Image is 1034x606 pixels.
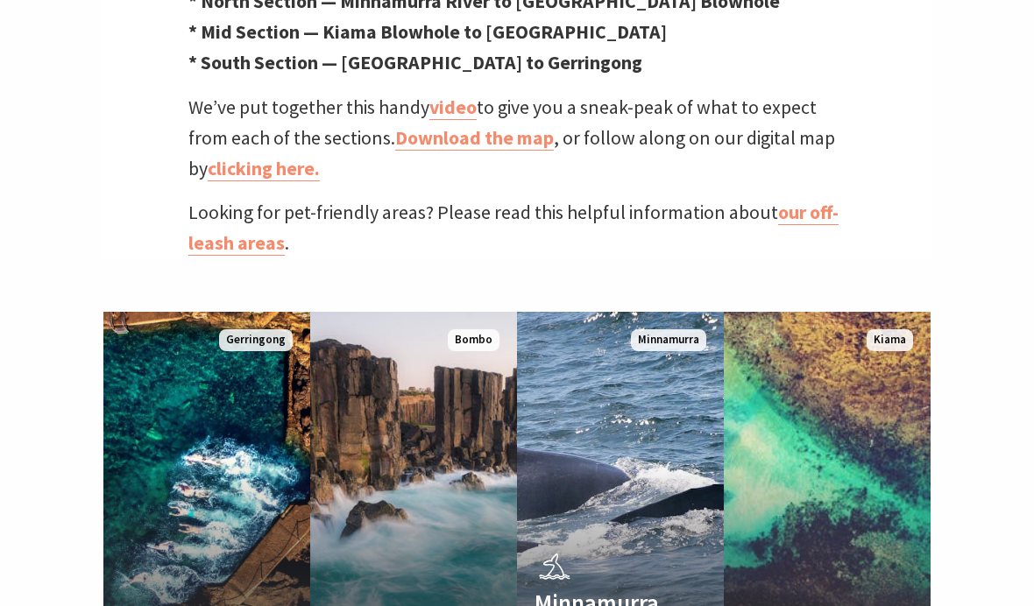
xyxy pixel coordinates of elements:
span: Kiama [867,329,913,351]
span: Minnamurra [631,329,706,351]
strong: * South Section — [GEOGRAPHIC_DATA] to Gerringong [188,51,642,74]
p: Looking for pet-friendly areas? Please read this helpful information about . [188,198,846,259]
p: We’ve put together this handy to give you a sneak-peak of what to expect from each of the section... [188,93,846,185]
span: Bombo [448,329,499,351]
a: Download the map [395,126,554,151]
a: clicking here. [208,157,320,181]
strong: * Mid Section — Kiama Blowhole to [GEOGRAPHIC_DATA] [188,20,667,44]
a: video [429,95,477,120]
span: Gerringong [219,329,293,351]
